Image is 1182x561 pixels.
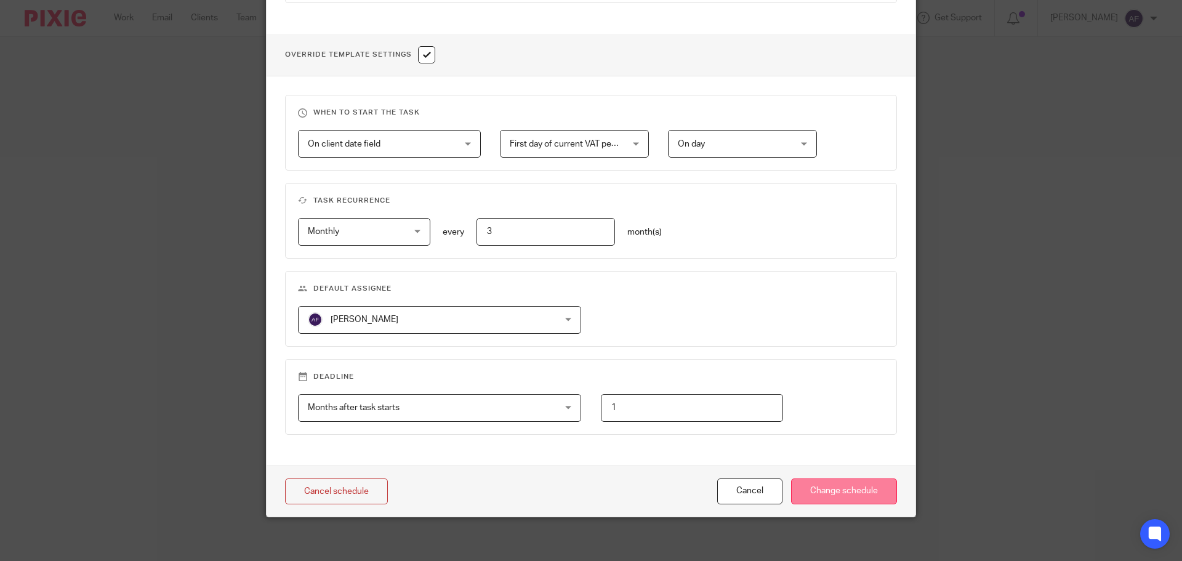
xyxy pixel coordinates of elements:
img: svg%3E [308,312,323,327]
input: Change schedule [791,478,897,505]
h3: Task recurrence [298,196,884,206]
h1: Override Template Settings [285,46,435,63]
button: Cancel [717,478,782,505]
p: every [443,226,464,238]
h3: When to start the task [298,108,884,118]
h3: Deadline [298,372,884,382]
h3: Default assignee [298,284,884,294]
a: Cancel schedule [285,478,388,505]
span: On client date field [308,140,380,148]
span: First day of current VAT period [510,140,626,148]
span: [PERSON_NAME] [331,315,398,324]
span: Months after task starts [308,403,400,412]
span: month(s) [627,228,662,236]
span: Monthly [308,227,339,236]
span: On day [678,140,705,148]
